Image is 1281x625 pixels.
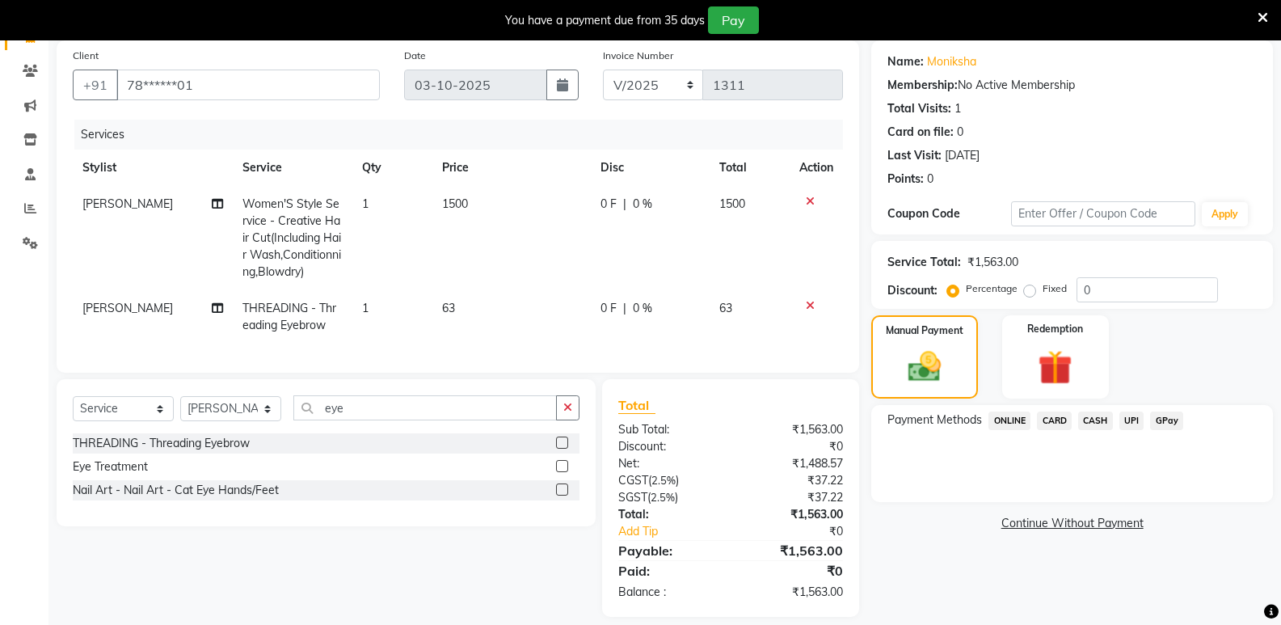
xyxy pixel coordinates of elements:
[731,421,855,438] div: ₹1,563.00
[988,412,1030,430] span: ONLINE
[731,472,855,489] div: ₹37.22
[233,150,352,186] th: Service
[362,301,369,315] span: 1
[600,196,617,213] span: 0 F
[73,150,233,186] th: Stylist
[887,77,1257,94] div: No Active Membership
[708,6,759,34] button: Pay
[945,147,980,164] div: [DATE]
[886,323,963,338] label: Manual Payment
[1027,346,1083,389] img: _gift.svg
[591,150,710,186] th: Disc
[731,506,855,523] div: ₹1,563.00
[898,348,951,386] img: _cash.svg
[73,49,99,63] label: Client
[887,53,924,70] div: Name:
[73,482,279,499] div: Nail Art - Nail Art - Cat Eye Hands/Feet
[887,254,961,271] div: Service Total:
[1011,201,1195,226] input: Enter Offer / Coupon Code
[1119,412,1144,430] span: UPI
[731,541,855,560] div: ₹1,563.00
[73,70,118,100] button: +91
[710,150,790,186] th: Total
[887,124,954,141] div: Card on file:
[606,421,731,438] div: Sub Total:
[1078,412,1113,430] span: CASH
[633,300,652,317] span: 0 %
[719,301,732,315] span: 63
[242,196,341,279] span: Women'S Style Service - Creative Hair Cut(Including Hair Wash,Conditionning,Blowdry)
[1037,412,1072,430] span: CARD
[116,70,380,100] input: Search by Name/Mobile/Email/Code
[432,150,591,186] th: Price
[606,523,752,540] a: Add Tip
[623,300,626,317] span: |
[719,196,745,211] span: 1500
[442,196,468,211] span: 1500
[874,515,1270,532] a: Continue Without Payment
[967,254,1018,271] div: ₹1,563.00
[618,490,647,505] span: SGST
[352,150,432,186] th: Qty
[887,282,938,299] div: Discount:
[731,455,855,472] div: ₹1,488.57
[606,584,731,601] div: Balance :
[618,473,648,488] span: CGST
[73,435,250,452] div: THREADING - Threading Eyebrow
[442,301,455,315] span: 63
[73,458,148,475] div: Eye Treatment
[1027,322,1083,336] label: Redemption
[606,561,731,581] div: Paid:
[887,205,1010,222] div: Coupon Code
[887,77,958,94] div: Membership:
[505,12,705,29] div: You have a payment due from 35 days
[82,301,173,315] span: [PERSON_NAME]
[887,412,982,429] span: Payment Methods
[618,397,655,414] span: Total
[623,196,626,213] span: |
[731,584,855,601] div: ₹1,563.00
[1202,202,1248,226] button: Apply
[1150,412,1183,430] span: GPay
[74,120,855,150] div: Services
[633,196,652,213] span: 0 %
[731,438,855,455] div: ₹0
[927,171,933,188] div: 0
[606,489,731,506] div: ( )
[606,455,731,472] div: Net:
[966,281,1018,296] label: Percentage
[404,49,426,63] label: Date
[606,472,731,489] div: ( )
[957,124,963,141] div: 0
[606,438,731,455] div: Discount:
[651,474,676,487] span: 2.5%
[603,49,673,63] label: Invoice Number
[731,561,855,581] div: ₹0
[293,395,557,420] input: Search or Scan
[731,489,855,506] div: ₹37.22
[887,147,942,164] div: Last Visit:
[1043,281,1067,296] label: Fixed
[752,523,855,540] div: ₹0
[82,196,173,211] span: [PERSON_NAME]
[606,541,731,560] div: Payable:
[651,491,675,504] span: 2.5%
[606,506,731,523] div: Total:
[600,300,617,317] span: 0 F
[790,150,843,186] th: Action
[887,171,924,188] div: Points:
[927,53,976,70] a: Moniksha
[887,100,951,117] div: Total Visits:
[362,196,369,211] span: 1
[242,301,336,332] span: THREADING - Threading Eyebrow
[954,100,961,117] div: 1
